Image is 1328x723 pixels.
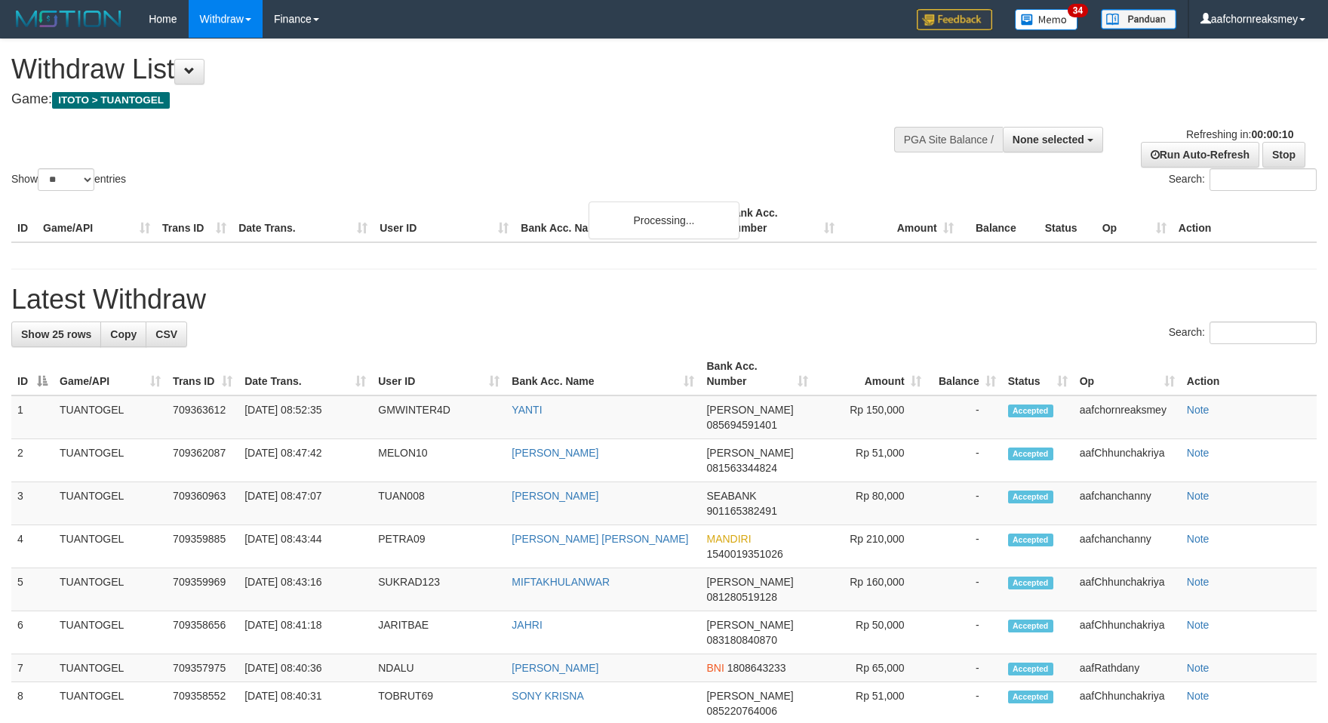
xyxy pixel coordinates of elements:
span: MANDIRI [706,533,751,545]
a: [PERSON_NAME] [512,662,598,674]
th: Game/API [37,199,156,242]
span: Copy 081280519128 to clipboard [706,591,776,603]
a: Note [1187,447,1210,459]
td: Rp 160,000 [814,568,927,611]
a: Note [1187,576,1210,588]
td: MELON10 [372,439,506,482]
th: Status: activate to sort column ascending [1002,352,1074,395]
span: Copy [110,328,137,340]
span: SEABANK [706,490,756,502]
h1: Withdraw List [11,54,870,85]
div: Processing... [589,202,739,239]
td: aafchanchanny [1074,525,1181,568]
a: Show 25 rows [11,322,101,347]
strong: 00:00:10 [1251,128,1293,140]
span: Copy 083180840870 to clipboard [706,634,776,646]
img: Button%20Memo.svg [1015,9,1078,30]
span: Accepted [1008,620,1053,632]
input: Search: [1210,168,1317,191]
div: PGA Site Balance / [894,127,1003,152]
span: Copy 085694591401 to clipboard [706,419,776,431]
td: JARITBAE [372,611,506,654]
td: 3 [11,482,54,525]
th: Op [1096,199,1173,242]
td: - [927,568,1002,611]
a: YANTI [512,404,542,416]
h4: Game: [11,92,870,107]
span: [PERSON_NAME] [706,576,793,588]
td: [DATE] 08:40:36 [238,654,372,682]
img: panduan.png [1101,9,1176,29]
td: - [927,482,1002,525]
td: Rp 65,000 [814,654,927,682]
img: Feedback.jpg [917,9,992,30]
span: Copy 901165382491 to clipboard [706,505,776,517]
span: Copy 1540019351026 to clipboard [706,548,782,560]
td: 709360963 [167,482,238,525]
select: Showentries [38,168,94,191]
th: Bank Acc. Name [515,199,721,242]
span: Refreshing in: [1186,128,1293,140]
td: - [927,439,1002,482]
td: aafChhunchakriya [1074,439,1181,482]
td: [DATE] 08:47:42 [238,439,372,482]
td: aafChhunchakriya [1074,568,1181,611]
span: 34 [1068,4,1088,17]
td: - [927,654,1002,682]
th: Balance: activate to sort column ascending [927,352,1002,395]
h1: Latest Withdraw [11,285,1317,315]
td: TUANTOGEL [54,568,167,611]
th: Game/API: activate to sort column ascending [54,352,167,395]
span: [PERSON_NAME] [706,404,793,416]
td: 5 [11,568,54,611]
span: BNI [706,662,724,674]
td: 709358656 [167,611,238,654]
th: Action [1181,352,1317,395]
input: Search: [1210,322,1317,344]
th: Amount: activate to sort column ascending [814,352,927,395]
a: [PERSON_NAME] [512,490,598,502]
td: Rp 50,000 [814,611,927,654]
th: Action [1173,199,1317,242]
span: Accepted [1008,691,1053,703]
th: Status [1039,199,1096,242]
span: [PERSON_NAME] [706,619,793,631]
th: Amount [841,199,960,242]
th: User ID: activate to sort column ascending [372,352,506,395]
td: Rp 51,000 [814,439,927,482]
span: Copy 085220764006 to clipboard [706,705,776,717]
td: 6 [11,611,54,654]
span: Copy 081563344824 to clipboard [706,462,776,474]
a: Copy [100,322,146,347]
a: Note [1187,662,1210,674]
th: Bank Acc. Number [721,199,840,242]
td: 709359969 [167,568,238,611]
th: Bank Acc. Number: activate to sort column ascending [700,352,813,395]
td: 4 [11,525,54,568]
td: 2 [11,439,54,482]
td: TUANTOGEL [54,525,167,568]
td: PETRA09 [372,525,506,568]
td: 7 [11,654,54,682]
th: Op: activate to sort column ascending [1074,352,1181,395]
span: Accepted [1008,491,1053,503]
td: 709362087 [167,439,238,482]
th: ID: activate to sort column descending [11,352,54,395]
td: Rp 80,000 [814,482,927,525]
span: Show 25 rows [21,328,91,340]
td: - [927,395,1002,439]
img: MOTION_logo.png [11,8,126,30]
span: [PERSON_NAME] [706,690,793,702]
span: ITOTO > TUANTOGEL [52,92,170,109]
td: TUANTOGEL [54,611,167,654]
a: Run Auto-Refresh [1141,142,1259,168]
td: 709359885 [167,525,238,568]
td: - [927,525,1002,568]
td: [DATE] 08:43:16 [238,568,372,611]
th: User ID [373,199,515,242]
td: aafchanchanny [1074,482,1181,525]
a: Note [1187,533,1210,545]
span: Accepted [1008,448,1053,460]
td: [DATE] 08:41:18 [238,611,372,654]
a: Note [1187,619,1210,631]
